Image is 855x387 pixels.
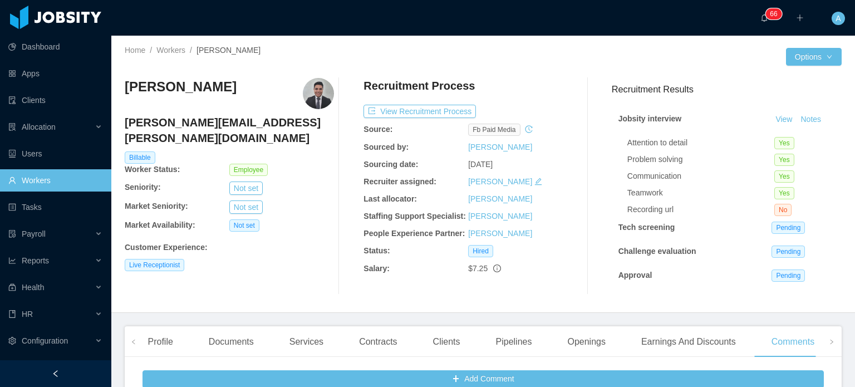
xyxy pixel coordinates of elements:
b: People Experience Partner: [363,229,465,238]
span: Health [22,283,44,292]
i: icon: history [525,125,533,133]
div: Communication [627,170,774,182]
strong: Jobsity interview [618,114,682,123]
span: Yes [774,187,794,199]
span: fb paid media [468,124,520,136]
b: Status: [363,246,390,255]
span: HR [22,310,33,319]
h3: Recruitment Results [612,82,842,96]
a: icon: robotUsers [8,143,102,165]
i: icon: plus [796,14,804,22]
h4: Recruitment Process [363,78,475,94]
a: icon: exportView Recruitment Process [363,107,476,116]
span: A [836,12,841,25]
i: icon: right [829,339,834,345]
span: Pending [772,270,805,282]
b: Seniority: [125,183,161,192]
strong: Approval [618,271,652,280]
div: Teamwork [627,187,774,199]
strong: Tech screening [618,223,675,232]
b: Sourced by: [363,143,409,151]
h3: [PERSON_NAME] [125,78,237,96]
button: icon: exportView Recruitment Process [363,105,476,118]
span: No [774,204,792,216]
a: Home [125,46,145,55]
sup: 66 [765,8,782,19]
a: [PERSON_NAME] [468,143,532,151]
p: 6 [770,8,774,19]
button: Not set [229,200,263,214]
a: [PERSON_NAME] [468,212,532,221]
div: Problem solving [627,154,774,165]
b: Recruiter assigned: [363,177,436,186]
i: icon: solution [8,123,16,131]
span: [PERSON_NAME] [196,46,261,55]
span: Pending [772,222,805,234]
div: Profile [139,326,181,357]
i: icon: setting [8,337,16,345]
b: Worker Status: [125,165,180,174]
a: [PERSON_NAME] [468,194,532,203]
b: Market Seniority: [125,202,188,210]
button: Optionsicon: down [786,48,842,66]
button: Notes [796,113,825,126]
p: 6 [774,8,778,19]
i: icon: left [131,339,136,345]
span: Yes [774,154,794,166]
span: [DATE] [468,160,493,169]
div: Services [281,326,332,357]
span: Not set [229,219,259,232]
div: Openings [558,326,615,357]
i: icon: file-protect [8,230,16,238]
b: Salary: [363,264,390,273]
b: Source: [363,125,392,134]
b: Market Availability: [125,221,195,229]
strong: Challenge evaluation [618,247,696,256]
span: Allocation [22,123,56,131]
span: info-circle [493,264,501,272]
h4: [PERSON_NAME][EMAIL_ADDRESS][PERSON_NAME][DOMAIN_NAME] [125,115,334,146]
span: Billable [125,151,155,164]
span: Yes [774,170,794,183]
b: Staffing Support Specialist: [363,212,466,221]
span: Configuration [22,336,68,345]
div: Clients [424,326,469,357]
i: icon: book [8,310,16,318]
div: Comments [763,326,823,357]
span: Pending [772,246,805,258]
b: Sourcing date: [363,160,418,169]
span: Live Receptionist [125,259,184,271]
span: / [190,46,192,55]
i: icon: line-chart [8,257,16,264]
b: Last allocator: [363,194,417,203]
span: Reports [22,256,49,265]
a: icon: auditClients [8,89,102,111]
div: Documents [200,326,263,357]
a: [PERSON_NAME] [468,229,532,238]
span: Employee [229,164,268,176]
div: Pipelines [487,326,541,357]
a: Workers [156,46,185,55]
i: icon: bell [760,14,768,22]
span: Payroll [22,229,46,238]
a: icon: userWorkers [8,169,102,192]
div: Contracts [350,326,406,357]
div: Earnings And Discounts [632,326,745,357]
a: icon: profileTasks [8,196,102,218]
a: [PERSON_NAME] [468,177,532,186]
a: icon: appstoreApps [8,62,102,85]
img: a4ec3290-aa61-48f3-943a-714db20a7a2e_685ad3794267c-400w.png [303,78,334,109]
div: Recording url [627,204,774,215]
b: Customer Experience : [125,243,208,252]
span: Hired [468,245,493,257]
span: $7.25 [468,264,488,273]
div: Attention to detail [627,137,774,149]
i: icon: edit [534,178,542,185]
span: / [150,46,152,55]
a: icon: pie-chartDashboard [8,36,102,58]
a: View [772,115,796,124]
span: Yes [774,137,794,149]
i: icon: medicine-box [8,283,16,291]
button: Not set [229,182,263,195]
